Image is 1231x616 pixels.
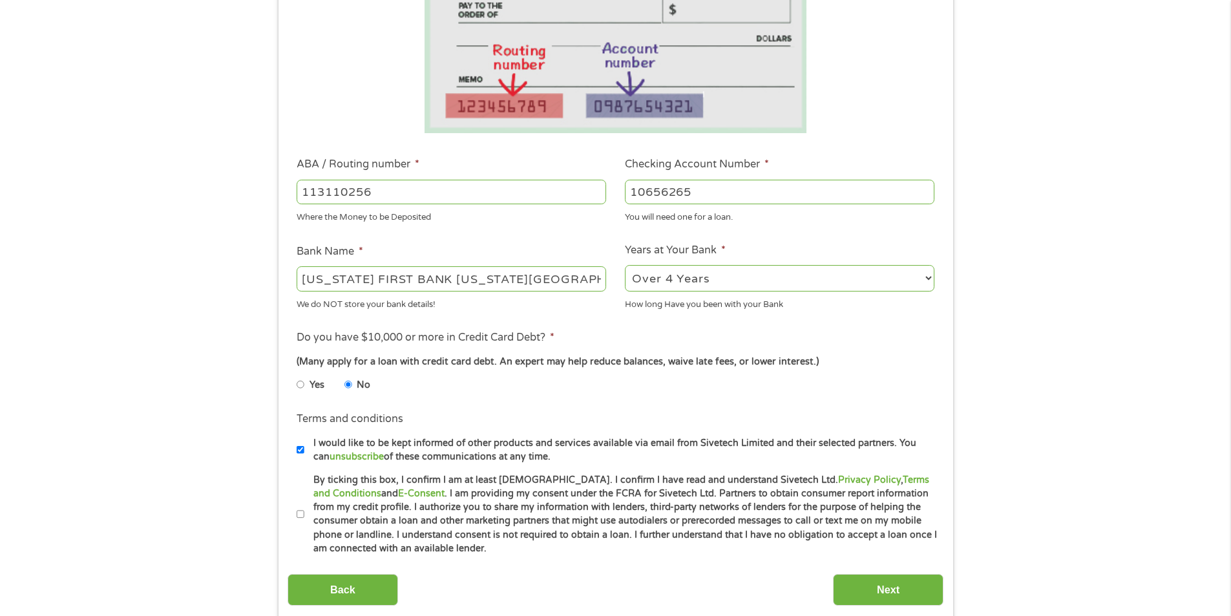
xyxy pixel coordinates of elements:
[297,293,606,311] div: We do NOT store your bank details!
[297,355,934,369] div: (Many apply for a loan with credit card debt. An expert may help reduce balances, waive late fees...
[297,331,554,345] label: Do you have $10,000 or more in Credit Card Debt?
[297,207,606,224] div: Where the Money to be Deposited
[310,378,324,392] label: Yes
[304,436,938,464] label: I would like to be kept informed of other products and services available via email from Sivetech...
[288,574,398,606] input: Back
[357,378,370,392] label: No
[297,158,419,171] label: ABA / Routing number
[625,158,769,171] label: Checking Account Number
[625,180,934,204] input: 345634636
[297,245,363,259] label: Bank Name
[330,451,384,462] a: unsubscribe
[297,180,606,204] input: 263177916
[625,293,934,311] div: How long Have you been with your Bank
[398,488,445,499] a: E-Consent
[297,412,403,426] label: Terms and conditions
[313,474,929,499] a: Terms and Conditions
[625,207,934,224] div: You will need one for a loan.
[625,244,726,257] label: Years at Your Bank
[833,574,943,606] input: Next
[304,473,938,556] label: By ticking this box, I confirm I am at least [DEMOGRAPHIC_DATA]. I confirm I have read and unders...
[838,474,901,485] a: Privacy Policy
